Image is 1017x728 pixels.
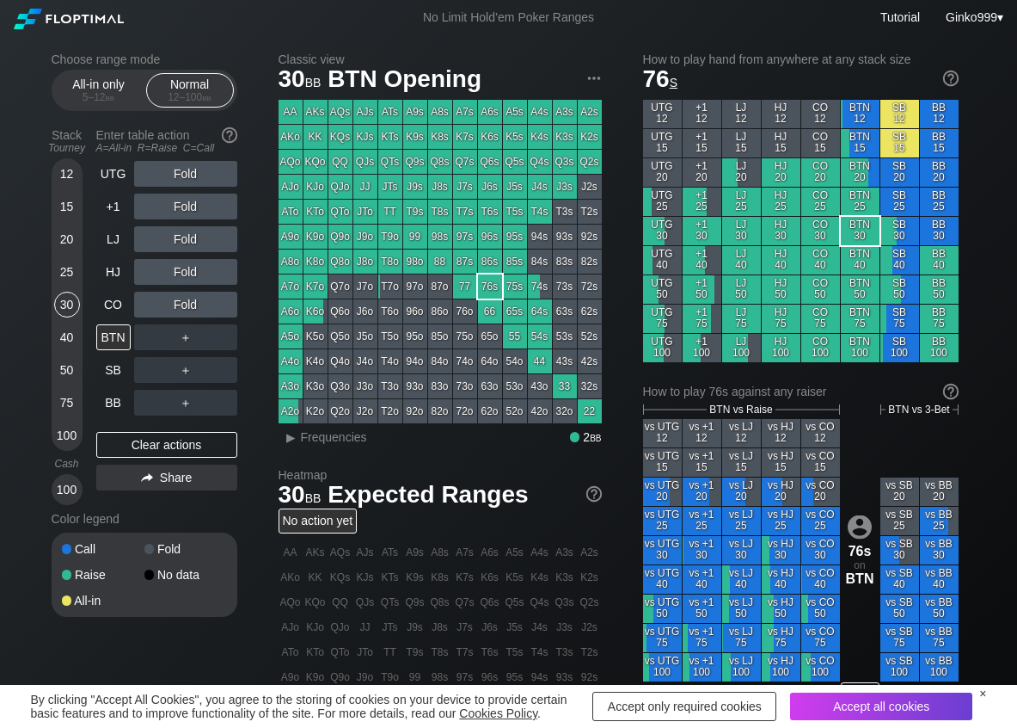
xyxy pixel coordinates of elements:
[378,225,402,249] div: T9o
[762,246,800,275] div: HJ 40
[403,250,427,274] div: 98o
[141,473,153,483] img: share.864f2f62.svg
[801,334,840,362] div: CO 100
[397,10,620,28] div: No Limit Hold’em Poker Ranges
[378,100,402,124] div: ATs
[303,399,328,423] div: K2o
[279,150,303,174] div: AQo
[279,275,303,299] div: A7o
[328,175,352,199] div: QJo
[503,150,527,174] div: Q5s
[378,250,402,274] div: T8o
[378,175,402,199] div: JTs
[303,225,328,249] div: K9o
[279,125,303,149] div: AKo
[54,423,80,448] div: 100
[946,10,997,24] span: Ginko999
[478,349,502,373] div: 64o
[762,188,800,216] div: HJ 25
[683,305,721,333] div: +1 75
[762,217,800,245] div: HJ 30
[801,275,840,304] div: CO 50
[353,175,377,199] div: JJ
[683,334,721,362] div: +1 100
[722,334,761,362] div: LJ 100
[578,275,602,299] div: 72s
[478,175,502,199] div: J6s
[841,334,879,362] div: BTN 100
[643,158,682,187] div: UTG 20
[403,225,427,249] div: 99
[453,275,477,299] div: 77
[279,349,303,373] div: A4o
[378,349,402,373] div: T4o
[553,150,577,174] div: Q3s
[403,374,427,398] div: 93o
[478,275,502,299] div: 76s
[62,569,144,581] div: Raise
[503,374,527,398] div: 53o
[880,275,919,304] div: SB 50
[303,100,328,124] div: AKs
[428,150,452,174] div: Q8s
[801,246,840,275] div: CO 40
[880,188,919,216] div: SB 25
[453,324,477,349] div: 75o
[528,175,552,199] div: J4s
[52,52,237,66] h2: Choose range mode
[643,334,682,362] div: UTG 100
[279,324,303,349] div: A5o
[403,324,427,349] div: 95o
[353,374,377,398] div: J3o
[328,250,352,274] div: Q8o
[880,10,920,24] a: Tutorial
[683,100,721,128] div: +1 12
[134,226,237,252] div: Fold
[62,543,144,555] div: Call
[578,150,602,174] div: Q2s
[428,100,452,124] div: A8s
[801,158,840,187] div: CO 20
[880,158,919,187] div: SB 20
[578,349,602,373] div: 42s
[528,299,552,324] div: 64s
[553,324,577,349] div: 53s
[841,188,879,216] div: BTN 25
[353,275,377,299] div: J7o
[134,194,237,219] div: Fold
[478,299,502,324] div: 66
[585,69,603,88] img: ellipsis.fd386fe8.svg
[528,324,552,349] div: 54s
[378,275,402,299] div: T7o
[279,299,303,324] div: A6o
[134,161,237,187] div: Fold
[328,324,352,349] div: Q5o
[328,399,352,423] div: Q2o
[670,71,677,90] span: s
[503,100,527,124] div: A5s
[920,246,959,275] div: BB 40
[553,100,577,124] div: A3s
[134,357,237,383] div: ＋
[841,129,879,157] div: BTN 15
[643,217,682,245] div: UTG 30
[722,188,761,216] div: LJ 25
[979,687,986,700] div: ×
[920,129,959,157] div: BB 15
[403,349,427,373] div: 94o
[453,374,477,398] div: 73o
[353,150,377,174] div: QJs
[353,399,377,423] div: J2o
[722,158,761,187] div: LJ 20
[643,100,682,128] div: UTG 12
[503,275,527,299] div: 75s
[453,225,477,249] div: 97s
[553,275,577,299] div: 73s
[428,349,452,373] div: 84o
[378,374,402,398] div: T3o
[503,299,527,324] div: 65s
[428,299,452,324] div: 86o
[54,194,80,219] div: 15
[279,225,303,249] div: A9o
[303,200,328,224] div: KTo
